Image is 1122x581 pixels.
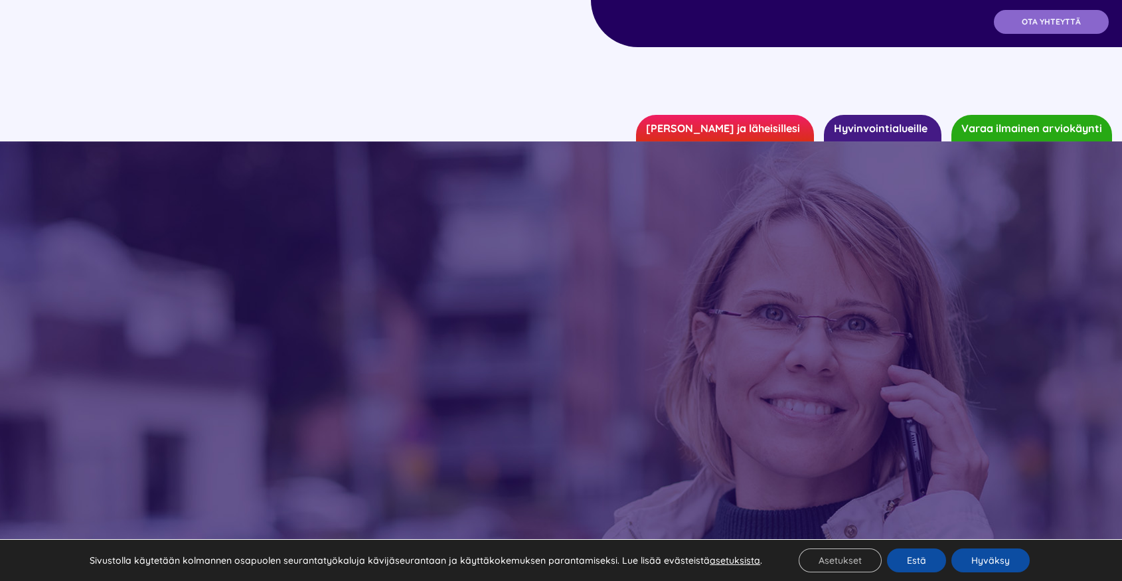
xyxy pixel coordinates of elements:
[1022,17,1081,27] span: OTA YHTEYTTÄ
[710,554,760,566] button: asetuksista
[994,10,1109,34] a: OTA YHTEYTTÄ
[951,548,1030,572] button: Hyväksy
[636,115,814,141] a: [PERSON_NAME] ja läheisillesi
[799,548,882,572] button: Asetukset
[824,115,941,141] a: Hyvinvointialueille
[90,554,762,566] p: Sivustolla käytetään kolmannen osapuolen seurantatyökaluja kävijäseurantaan ja käyttäkokemuksen p...
[951,115,1112,141] a: Varaa ilmainen arviokäynti
[887,548,946,572] button: Estä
